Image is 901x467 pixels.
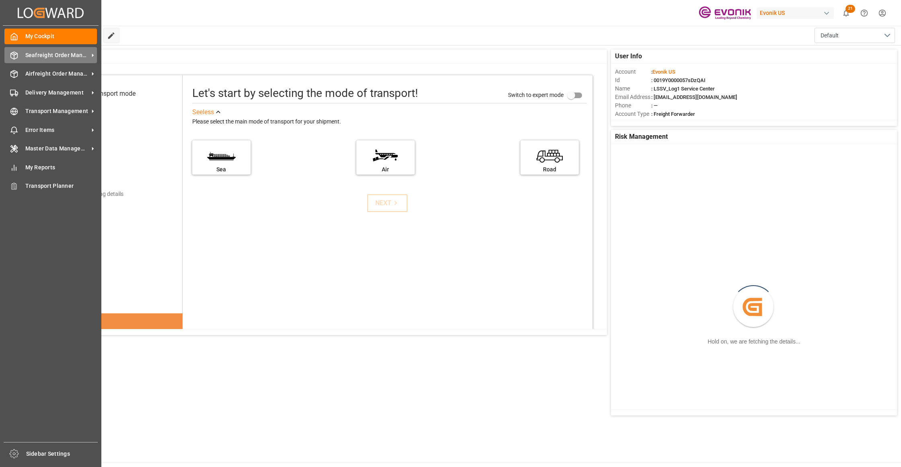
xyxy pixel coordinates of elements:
[525,165,575,174] div: Road
[615,51,642,61] span: User Info
[651,103,658,109] span: : —
[615,84,651,93] span: Name
[855,4,873,22] button: Help Center
[196,165,247,174] div: Sea
[615,101,651,110] span: Phone
[508,92,564,98] span: Switch to expert mode
[25,163,97,172] span: My Reports
[25,70,89,78] span: Airfreight Order Management
[615,110,651,118] span: Account Type
[651,69,675,75] span: :
[652,69,675,75] span: Evonik US
[651,77,706,83] span: : 0019Y0000057sDzQAI
[25,126,89,134] span: Error Items
[367,194,407,212] button: NEXT
[615,93,651,101] span: Email Address
[615,68,651,76] span: Account
[73,89,136,99] div: Select transport mode
[192,85,418,102] div: Let's start by selecting the mode of transport!
[837,4,855,22] button: show 21 new notifications
[25,51,89,60] span: Seafreight Order Management
[4,178,97,194] a: Transport Planner
[651,86,715,92] span: : LSSV_Log1 Service Center
[192,107,214,117] div: See less
[25,144,89,153] span: Master Data Management
[192,117,587,127] div: Please select the main mode of transport for your shipment.
[25,32,97,41] span: My Cockpit
[651,111,695,117] span: : Freight Forwarder
[845,5,855,13] span: 21
[615,132,668,142] span: Risk Management
[25,107,89,115] span: Transport Management
[821,31,839,40] span: Default
[757,5,837,21] button: Evonik US
[708,337,800,346] div: Hold on, we are fetching the details...
[757,7,834,19] div: Evonik US
[25,182,97,190] span: Transport Planner
[375,198,400,208] div: NEXT
[360,165,411,174] div: Air
[699,6,751,20] img: Evonik-brand-mark-Deep-Purple-RGB.jpeg_1700498283.jpeg
[4,159,97,175] a: My Reports
[25,88,89,97] span: Delivery Management
[815,28,895,43] button: open menu
[4,29,97,44] a: My Cockpit
[615,76,651,84] span: Id
[651,94,737,100] span: : [EMAIL_ADDRESS][DOMAIN_NAME]
[26,450,98,458] span: Sidebar Settings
